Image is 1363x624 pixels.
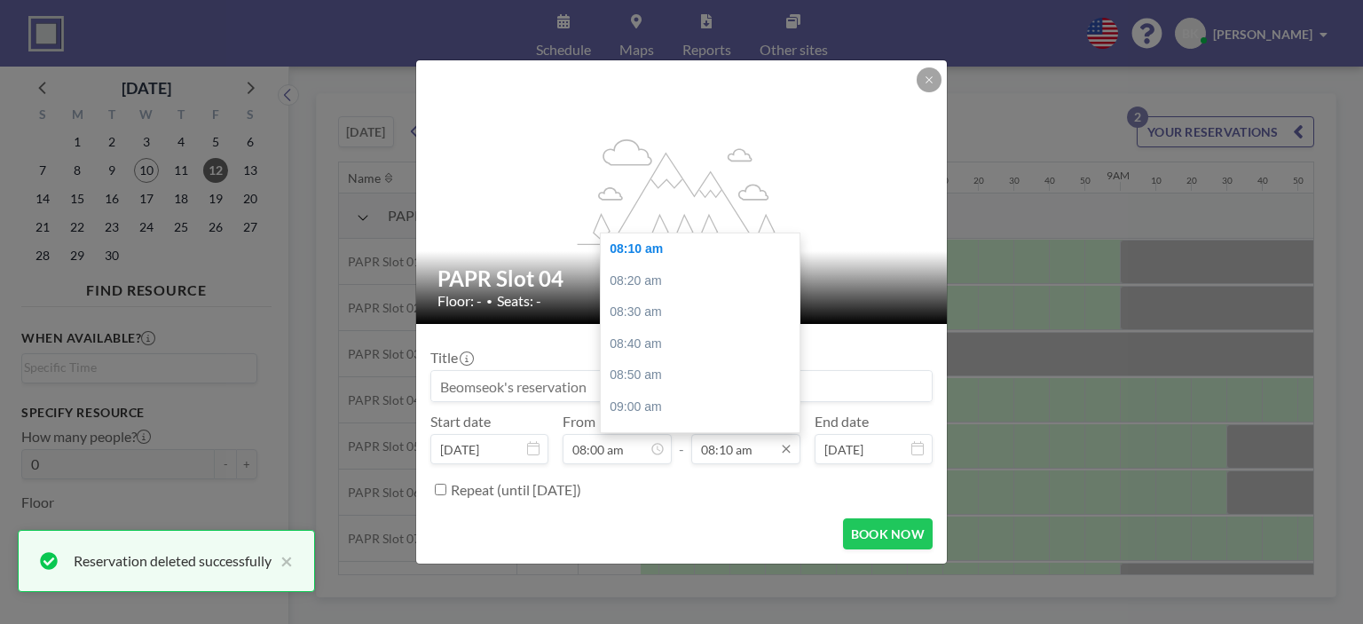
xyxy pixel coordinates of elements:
label: End date [815,413,869,430]
div: 08:50 am [601,359,808,391]
label: Repeat (until [DATE]) [451,481,581,499]
div: 09:00 am [601,391,808,423]
label: Title [430,349,472,367]
label: From [563,413,595,430]
div: 08:20 am [601,265,808,297]
h2: PAPR Slot 04 [437,265,927,292]
span: • [486,295,492,308]
label: Start date [430,413,491,430]
div: 08:40 am [601,328,808,360]
div: 09:10 am [601,423,808,455]
span: - [679,419,684,458]
div: 08:10 am [601,233,808,265]
span: Floor: - [437,292,482,310]
span: Seats: - [497,292,541,310]
div: 08:30 am [601,296,808,328]
button: BOOK NOW [843,518,933,549]
div: Reservation deleted successfully [74,550,272,572]
button: close [272,550,293,572]
input: Beomseok's reservation [431,371,932,401]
